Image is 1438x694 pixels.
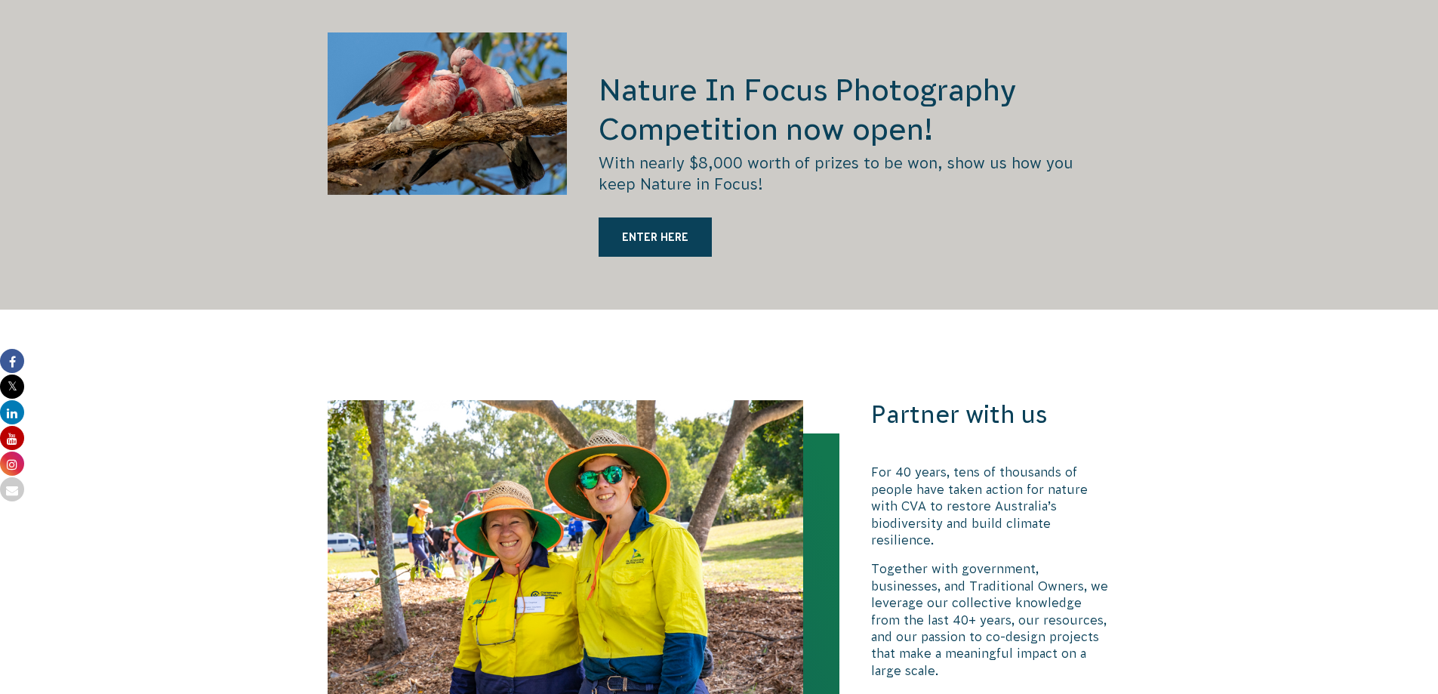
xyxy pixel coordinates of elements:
h3: Partner with us [871,400,1111,430]
p: Together with government, businesses, and Traditional Owners, we leverage our collective knowledg... [871,560,1111,679]
p: For 40 years, tens of thousands of people have taken action for nature with CVA to restore Austra... [871,464,1111,548]
h2: Nature In Focus Photography Competition now open! [599,70,1110,149]
a: ENTER HERE [599,217,712,257]
p: With nearly $8,000 worth of prizes to be won, show us how you keep Nature in Focus! [599,153,1110,195]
